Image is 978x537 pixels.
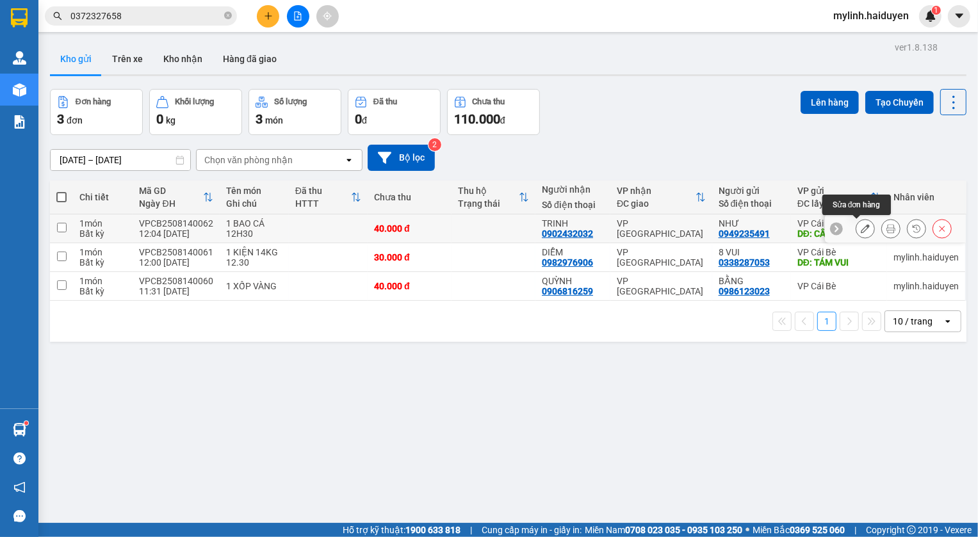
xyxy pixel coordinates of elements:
button: Bộ lọc [368,145,435,171]
div: 8 VUI [719,247,785,257]
div: Đơn hàng [76,97,111,106]
div: Chưa thu [473,97,505,106]
div: VP gửi [797,186,870,196]
div: 1 món [79,276,126,286]
div: Bất kỳ [79,228,126,239]
div: Đã thu [373,97,397,106]
div: ver 1.8.138 [895,40,938,54]
button: plus [257,5,279,28]
div: 0949235491 [719,228,770,239]
div: VP nhận [617,186,696,196]
div: Bất kỳ [79,286,126,296]
div: VP [GEOGRAPHIC_DATA] [617,276,706,296]
div: DĐ: CẦU BÀ TỒN [797,228,881,239]
span: đơn [67,115,83,125]
img: icon-new-feature [925,10,936,22]
div: Sửa đơn hàng [856,219,875,238]
div: 1 KIỆN 14KG [226,247,282,257]
th: Toggle SortBy [610,180,712,214]
span: plus [264,12,273,20]
img: warehouse-icon [13,51,26,65]
div: ĐC lấy [797,198,870,209]
div: 12H30 [226,228,282,239]
div: DIỄM [542,247,604,257]
div: QUỲNH [542,276,604,286]
div: Thu hộ [458,186,519,196]
span: caret-down [954,10,965,22]
strong: 0708 023 035 - 0935 103 250 [625,525,742,535]
div: BẰNG [719,276,785,286]
div: 11:31 [DATE] [139,286,213,296]
div: NHƯ [719,218,785,228]
div: VP [GEOGRAPHIC_DATA] [617,218,706,239]
svg: open [943,316,953,326]
sup: 1 [24,421,28,425]
th: Toggle SortBy [791,180,887,214]
div: 30.000 đ [374,252,445,262]
div: VPCB2508140060 [139,276,213,286]
div: Số điện thoại [542,200,604,210]
div: Sửa đơn hàng [822,195,891,215]
span: đ [362,115,367,125]
div: VPCB2508140061 [139,247,213,257]
button: Hàng đã giao [213,44,287,74]
span: 0 [156,111,163,127]
div: Số điện thoại [719,198,785,209]
span: 0 [355,111,362,127]
span: mylinh.haiduyen [823,8,919,24]
img: warehouse-icon [13,423,26,437]
input: Select a date range. [51,150,190,170]
button: aim [316,5,339,28]
button: Lên hàng [801,91,859,114]
div: Mã GD [139,186,203,196]
div: VPCB2508140062 [139,218,213,228]
button: caret-down [948,5,970,28]
div: Nhân viên [893,192,959,202]
span: Miền Bắc [753,523,845,537]
sup: 1 [932,6,941,15]
span: Cung cấp máy in - giấy in: [482,523,582,537]
div: VP [GEOGRAPHIC_DATA] [617,247,706,268]
span: close-circle [224,10,232,22]
button: Khối lượng0kg [149,89,242,135]
div: 1 món [79,218,126,228]
th: Toggle SortBy [452,180,535,214]
div: 10 / trang [893,315,933,328]
div: 12:00 [DATE] [139,257,213,268]
span: question-circle [13,453,26,465]
span: | [854,523,856,537]
div: 0338287053 [719,257,770,268]
span: copyright [907,525,916,534]
div: Bất kỳ [79,257,126,268]
div: 12:04 [DATE] [139,228,213,239]
div: 0982976906 [542,257,593,268]
span: 1 [934,6,938,15]
img: logo-vxr [11,8,28,28]
div: Trạng thái [458,198,519,209]
div: Tên món [226,186,282,196]
span: Miền Nam [585,523,742,537]
button: Đơn hàng3đơn [50,89,143,135]
div: Ngày ĐH [139,198,203,209]
button: Kho gửi [50,44,102,74]
div: Khối lượng [175,97,214,106]
strong: 1900 633 818 [405,525,460,535]
span: | [470,523,472,537]
span: aim [323,12,332,20]
div: Người gửi [719,186,785,196]
span: 110.000 [454,111,500,127]
div: 0906816259 [542,286,593,296]
th: Toggle SortBy [133,180,220,214]
span: đ [500,115,505,125]
button: Trên xe [102,44,153,74]
div: VP Cái Bè [797,247,881,257]
span: ⚪️ [746,527,749,533]
span: 3 [256,111,263,127]
div: 40.000 đ [374,223,445,234]
div: 1 BAO CÁ [226,218,282,228]
div: Chọn văn phòng nhận [204,154,293,166]
strong: 0369 525 060 [790,525,845,535]
span: file-add [293,12,302,20]
div: Chi tiết [79,192,126,202]
div: DĐ: TÁM VUI [797,257,881,268]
